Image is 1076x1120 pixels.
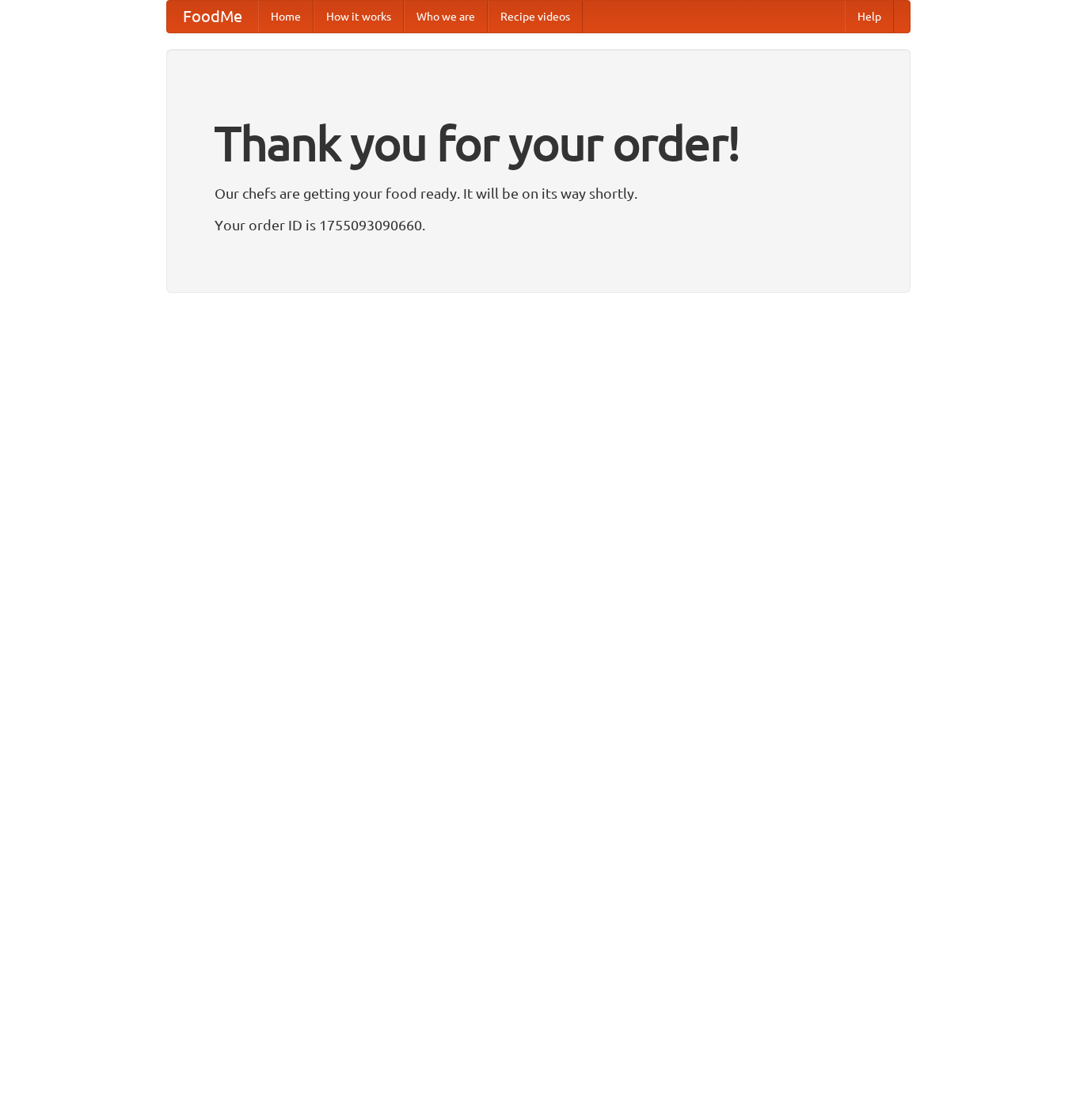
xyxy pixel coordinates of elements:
a: Home [258,1,314,32]
a: FoodMe [167,1,258,32]
a: Help [845,1,894,32]
a: How it works [314,1,404,32]
a: Recipe videos [488,1,583,32]
a: Who we are [404,1,488,32]
h1: Thank you for your order! [215,105,862,181]
p: Our chefs are getting your food ready. It will be on its way shortly. [215,181,862,205]
p: Your order ID is 1755093090660. [215,213,862,237]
